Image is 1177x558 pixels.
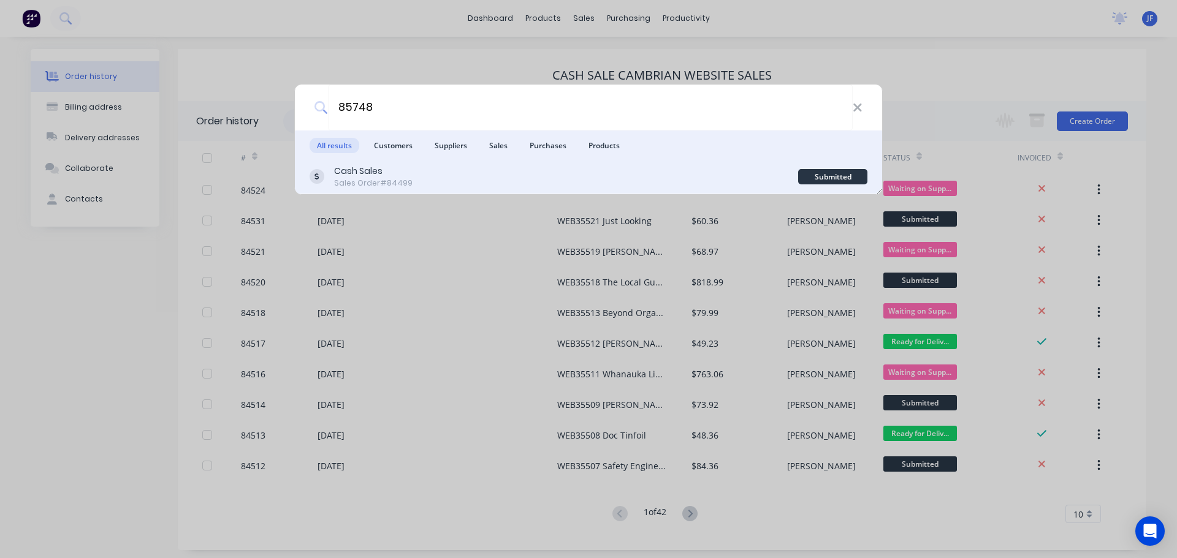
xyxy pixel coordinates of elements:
[581,138,627,153] span: Products
[522,138,574,153] span: Purchases
[334,178,413,189] div: Sales Order #84499
[334,165,413,178] div: Cash Sales
[1135,516,1165,546] div: Open Intercom Messenger
[367,138,420,153] span: Customers
[310,138,359,153] span: All results
[798,169,867,184] div: Submitted
[482,138,515,153] span: Sales
[328,85,853,130] input: Start typing a customer or supplier name to create a new order...
[427,138,474,153] span: Suppliers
